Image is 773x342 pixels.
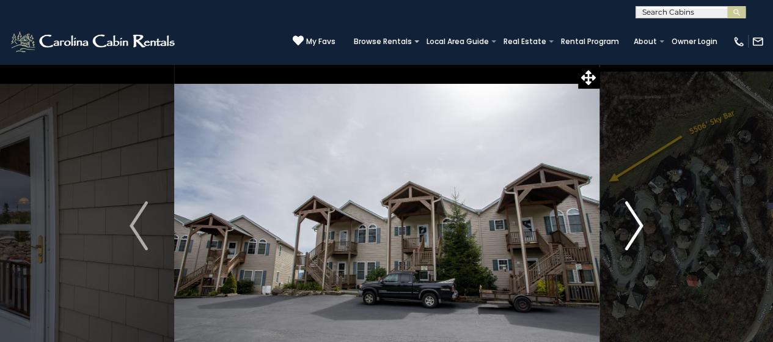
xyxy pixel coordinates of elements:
a: Rental Program [555,33,625,50]
span: My Favs [306,36,335,47]
a: Local Area Guide [420,33,495,50]
a: Browse Rentals [348,33,418,50]
img: phone-regular-white.png [733,35,745,48]
a: Real Estate [497,33,552,50]
a: My Favs [293,35,335,48]
a: About [628,33,663,50]
img: arrow [130,201,148,250]
img: mail-regular-white.png [752,35,764,48]
img: White-1-2.png [9,29,178,54]
a: Owner Login [665,33,724,50]
img: arrow [625,201,643,250]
